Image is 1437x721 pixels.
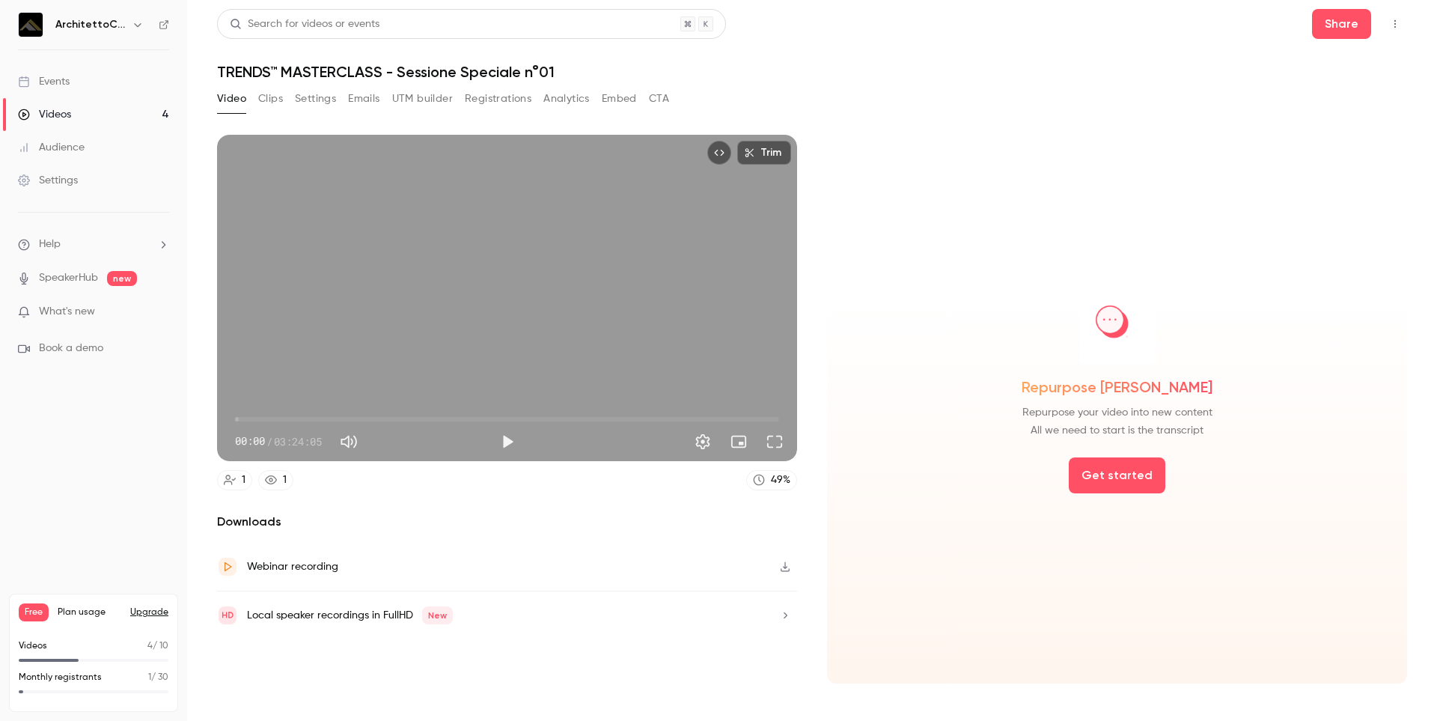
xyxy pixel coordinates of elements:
div: Webinar recording [247,558,338,576]
span: Repurpose [PERSON_NAME] [1022,377,1212,398]
button: Share [1312,9,1371,39]
button: Clips [258,87,283,111]
button: Settings [295,87,336,111]
p: Videos [19,639,47,653]
div: Events [18,74,70,89]
img: ArchitettoClub [19,13,43,37]
button: Trim [737,141,791,165]
span: new [107,271,137,286]
a: SpeakerHub [39,270,98,286]
span: Plan usage [58,606,121,618]
button: Play [492,427,522,457]
div: Local speaker recordings in FullHD [247,606,453,624]
button: Settings [688,427,718,457]
span: Help [39,237,61,252]
button: Mute [334,427,364,457]
span: 1 [148,673,151,682]
h6: ArchitettoClub [55,17,126,32]
span: 00:00 [235,433,265,449]
span: What's new [39,304,95,320]
span: Book a demo [39,341,103,356]
h2: Downloads [217,513,797,531]
button: Top Bar Actions [1383,12,1407,36]
div: Settings [18,173,78,188]
span: / [266,433,272,449]
button: Registrations [465,87,531,111]
div: 1 [283,472,287,488]
div: 00:00 [235,433,322,449]
button: Turn on miniplayer [724,427,754,457]
a: 1 [217,470,252,490]
li: help-dropdown-opener [18,237,169,252]
span: 4 [147,642,153,651]
button: UTM builder [392,87,453,111]
button: Full screen [760,427,790,457]
div: Audience [18,140,85,155]
span: Free [19,603,49,621]
button: Analytics [543,87,590,111]
div: 49 % [771,472,790,488]
div: 1 [242,472,245,488]
div: Videos [18,107,71,122]
button: Emails [348,87,379,111]
span: Repurpose your video into new content All we need to start is the transcript [1022,404,1212,439]
button: Video [217,87,246,111]
a: 49% [746,470,797,490]
p: / 10 [147,639,168,653]
a: 1 [258,470,293,490]
iframe: Noticeable Trigger [151,305,169,319]
button: Embed [602,87,637,111]
p: Monthly registrants [19,671,102,684]
div: Search for videos or events [230,16,379,32]
span: 03:24:05 [274,433,322,449]
h1: TRENDS™ MASTERCLASS - Sessione Speciale n°01 [217,63,1407,81]
p: / 30 [148,671,168,684]
button: Embed video [707,141,731,165]
span: New [422,606,453,624]
button: Get started [1069,457,1165,493]
button: Upgrade [130,606,168,618]
button: CTA [649,87,669,111]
